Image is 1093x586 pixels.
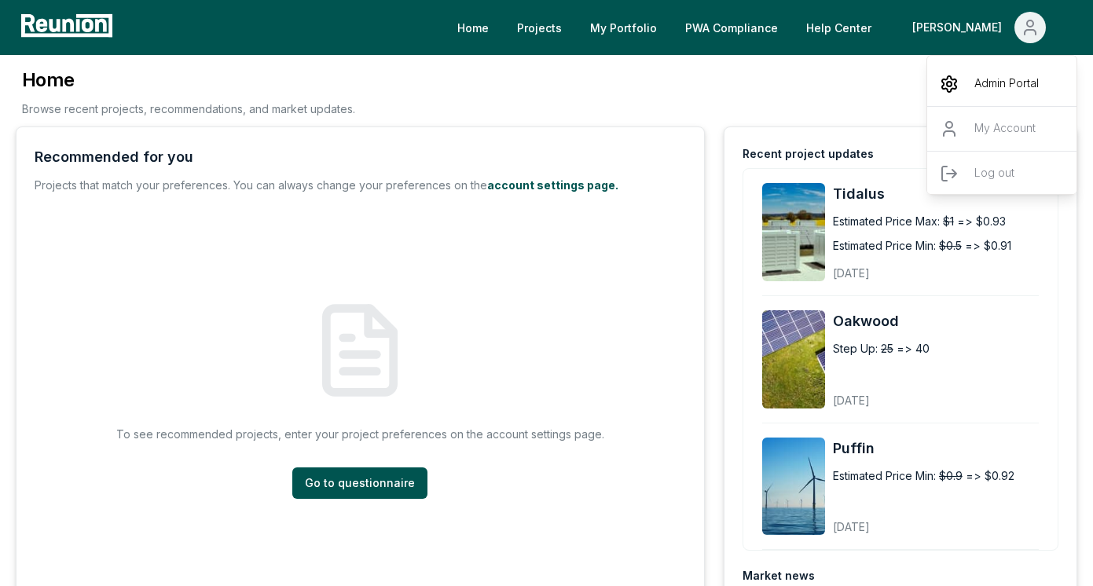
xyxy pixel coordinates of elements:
[897,340,930,357] span: => 40
[833,254,1088,281] div: [DATE]
[833,183,1088,205] a: Tidalus
[292,467,427,499] a: Go to questionnaire
[974,119,1036,138] p: My Account
[22,101,355,117] p: Browse recent projects, recommendations, and market updates.
[927,62,1078,202] div: [PERSON_NAME]
[445,12,1077,43] nav: Main
[504,12,574,43] a: Projects
[833,467,936,484] div: Estimated Price Min:
[743,568,815,584] div: Market news
[833,438,1088,460] a: Puffin
[833,237,936,254] div: Estimated Price Min:
[35,146,193,168] div: Recommended for you
[116,426,604,442] p: To see recommended projects, enter your project preferences on the account settings page.
[927,62,1078,106] a: Admin Portal
[762,438,825,536] img: Puffin
[487,178,618,192] a: account settings page.
[974,164,1014,183] p: Log out
[957,213,1006,229] span: => $0.93
[445,12,501,43] a: Home
[762,183,825,281] img: Tidalus
[900,12,1058,43] button: [PERSON_NAME]
[833,507,1088,535] div: [DATE]
[833,310,1088,332] a: Oakwood
[35,178,487,192] span: Projects that match your preferences. You can always change your preferences on the
[881,340,893,357] span: 25
[833,340,878,357] div: Step Up:
[833,381,1088,408] div: [DATE]
[943,213,954,229] span: $1
[974,75,1039,93] p: Admin Portal
[743,146,874,162] div: Recent project updates
[22,68,355,93] h3: Home
[939,237,962,254] span: $0.5
[578,12,669,43] a: My Portfolio
[939,467,963,484] span: $0.9
[833,213,940,229] div: Estimated Price Max:
[965,237,1011,254] span: => $0.91
[912,12,1008,43] div: [PERSON_NAME]
[673,12,790,43] a: PWA Compliance
[762,310,825,408] img: Oakwood
[794,12,884,43] a: Help Center
[966,467,1014,484] span: => $0.92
